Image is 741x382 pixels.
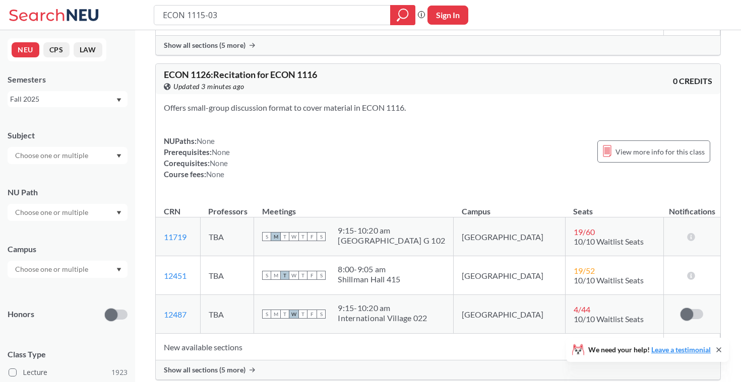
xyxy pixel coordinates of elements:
[8,244,128,255] div: Campus
[164,102,712,113] section: Offers small-group discussion format to cover material in ECON 1116.
[116,154,121,158] svg: Dropdown arrow
[156,334,664,360] td: New available sections
[8,204,128,221] div: Dropdown arrow
[651,345,711,354] a: Leave a testimonial
[307,232,317,241] span: F
[397,8,409,22] svg: magnifying glass
[664,196,720,217] th: Notifications
[10,206,95,218] input: Choose one or multiple
[565,196,663,217] th: Seats
[338,303,427,313] div: 9:15 - 10:20 am
[338,236,445,246] div: [GEOGRAPHIC_DATA] G 102
[338,225,445,236] div: 9:15 - 10:20 am
[574,304,590,314] span: 4 / 44
[10,263,95,275] input: Choose one or multiple
[8,91,128,107] div: Fall 2025Dropdown arrow
[390,5,415,25] div: magnifying glass
[280,310,289,319] span: T
[212,147,230,157] span: None
[673,75,712,87] span: 0 CREDITS
[206,170,224,179] span: None
[8,309,34,320] p: Honors
[164,206,180,217] div: CRN
[111,367,128,378] span: 1923
[8,187,128,198] div: NU Path
[116,211,121,215] svg: Dropdown arrow
[8,74,128,85] div: Semesters
[454,217,566,256] td: [GEOGRAPHIC_DATA]
[8,147,128,164] div: Dropdown arrow
[307,310,317,319] span: F
[8,261,128,278] div: Dropdown arrow
[574,266,595,275] span: 19 / 52
[615,145,705,158] span: View more info for this class
[298,232,307,241] span: T
[200,295,254,334] td: TBA
[574,275,644,285] span: 10/10 Waitlist Seats
[289,271,298,280] span: W
[164,69,317,80] span: ECON 1126 : Recitation for ECON 1116
[280,232,289,241] span: T
[210,159,228,168] span: None
[43,42,70,57] button: CPS
[164,135,230,180] div: NUPaths: Prerequisites: Corequisites: Course fees:
[74,42,102,57] button: LAW
[200,256,254,295] td: TBA
[298,271,307,280] span: T
[588,346,711,353] span: We need your help!
[338,313,427,323] div: International Village 022
[116,98,121,102] svg: Dropdown arrow
[162,7,383,24] input: Class, professor, course number, "phrase"
[271,232,280,241] span: M
[200,217,254,256] td: TBA
[574,314,644,324] span: 10/10 Waitlist Seats
[574,237,644,246] span: 10/10 Waitlist Seats
[271,271,280,280] span: M
[338,264,400,274] div: 8:00 - 9:05 am
[454,295,566,334] td: [GEOGRAPHIC_DATA]
[8,349,128,360] span: Class Type
[271,310,280,319] span: M
[254,196,454,217] th: Meetings
[200,196,254,217] th: Professors
[9,366,128,379] label: Lecture
[164,365,245,374] span: Show all sections (5 more)
[427,6,468,25] button: Sign In
[338,274,400,284] div: Shillman Hall 415
[289,310,298,319] span: W
[164,310,187,319] a: 12487
[262,271,271,280] span: S
[307,271,317,280] span: F
[10,149,95,162] input: Choose one or multiple
[12,42,39,57] button: NEU
[164,271,187,280] a: 12451
[164,41,245,50] span: Show all sections (5 more)
[173,81,244,92] span: Updated 3 minutes ago
[262,310,271,319] span: S
[317,232,326,241] span: S
[197,136,215,145] span: None
[454,256,566,295] td: [GEOGRAPHIC_DATA]
[289,232,298,241] span: W
[164,232,187,242] a: 11719
[156,36,720,55] div: Show all sections (5 more)
[280,271,289,280] span: T
[262,232,271,241] span: S
[317,271,326,280] span: S
[156,360,720,379] div: Show all sections (5 more)
[8,130,128,141] div: Subject
[454,196,566,217] th: Campus
[10,94,115,105] div: Fall 2025
[317,310,326,319] span: S
[574,227,595,237] span: 19 / 60
[116,268,121,272] svg: Dropdown arrow
[298,310,307,319] span: T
